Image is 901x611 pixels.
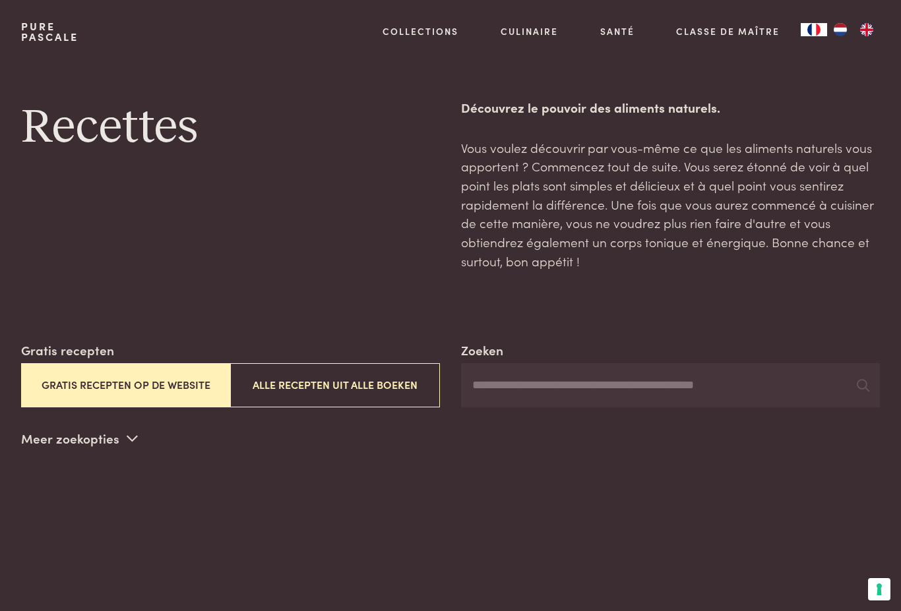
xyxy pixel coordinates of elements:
p: Meer zoekopties [21,428,138,448]
label: Gratis recepten [21,341,114,360]
a: FR [801,23,827,36]
button: Alle recepten uit alle boeken [230,363,440,407]
button: Vos préférences en matière de consentement pour les technologies de suivi [868,578,890,600]
a: Culinaire [501,24,558,38]
p: Vous voulez découvrir par vous-même ce que les aliments naturels vous apportent ? Commencez tout ... [461,138,880,271]
a: EN [854,23,880,36]
aside: Language selected: Français [801,23,880,36]
h1: Recettes [21,98,440,158]
button: Gratis recepten op de website [21,363,231,407]
label: Zoeken [461,341,503,360]
a: Collections [383,24,458,38]
ul: Language list [827,23,880,36]
a: PurePascale [21,21,78,42]
a: NL [827,23,854,36]
a: Santé [600,24,635,38]
strong: Découvrez le pouvoir des aliments naturels. [461,98,720,116]
a: Classe de maître [676,24,780,38]
div: Language [801,23,827,36]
